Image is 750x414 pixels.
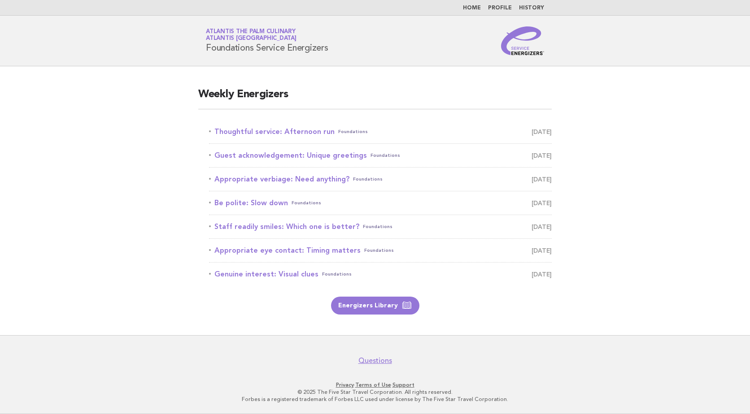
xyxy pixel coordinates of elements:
[363,220,392,233] span: Foundations
[532,244,552,257] span: [DATE]
[532,149,552,162] span: [DATE]
[355,382,391,388] a: Terms of Use
[206,36,297,42] span: Atlantis [GEOGRAPHIC_DATA]
[292,197,321,209] span: Foundations
[532,125,552,138] span: [DATE]
[206,29,328,52] h1: Foundations Service Energizers
[532,197,552,209] span: [DATE]
[206,29,297,41] a: Atlantis The Palm CulinaryAtlantis [GEOGRAPHIC_DATA]
[209,173,552,185] a: Appropriate verbiage: Need anything?Foundations [DATE]
[371,149,400,162] span: Foundations
[209,149,552,162] a: Guest acknowledgement: Unique greetingsFoundations [DATE]
[198,87,552,109] h2: Weekly Energizers
[392,382,414,388] a: Support
[209,268,552,280] a: Genuine interest: Visual cluesFoundations [DATE]
[501,26,544,55] img: Service Energizers
[209,197,552,209] a: Be polite: Slow downFoundations [DATE]
[100,388,650,396] p: © 2025 The Five Star Travel Corporation. All rights reserved.
[331,297,419,315] a: Energizers Library
[100,381,650,388] p: · ·
[463,5,481,11] a: Home
[338,125,368,138] span: Foundations
[336,382,354,388] a: Privacy
[358,356,392,365] a: Questions
[209,125,552,138] a: Thoughtful service: Afternoon runFoundations [DATE]
[100,396,650,403] p: Forbes is a registered trademark of Forbes LLC used under license by The Five Star Travel Corpora...
[322,268,352,280] span: Foundations
[209,244,552,257] a: Appropriate eye contact: Timing mattersFoundations [DATE]
[532,173,552,185] span: [DATE]
[353,173,383,185] span: Foundations
[488,5,512,11] a: Profile
[364,244,394,257] span: Foundations
[532,268,552,280] span: [DATE]
[209,220,552,233] a: Staff readily smiles: Which one is better?Foundations [DATE]
[532,220,552,233] span: [DATE]
[519,5,544,11] a: History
